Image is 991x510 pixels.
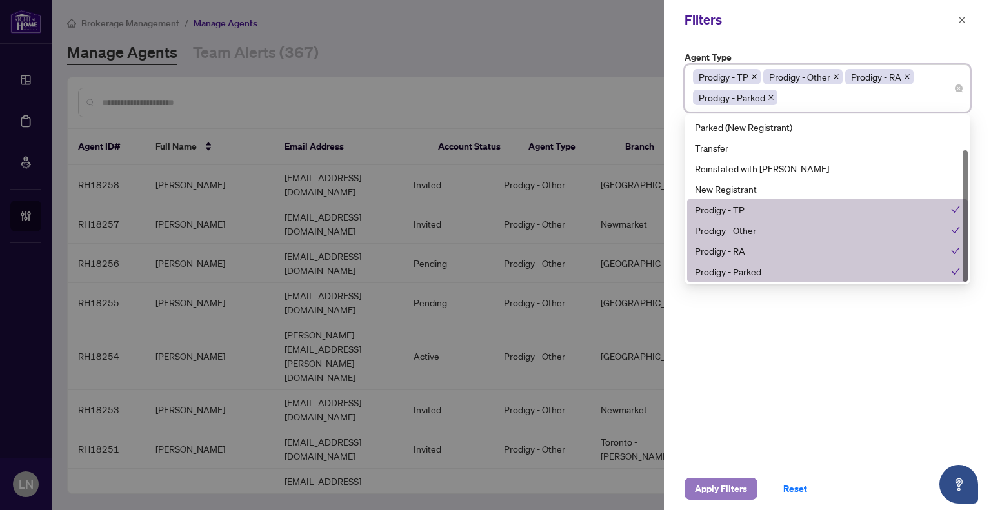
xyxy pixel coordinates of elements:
span: Prodigy - Parked [693,90,777,105]
div: Reinstated with [PERSON_NAME] [695,161,960,175]
span: Prodigy - TP [693,69,761,84]
div: Transfer [687,137,968,158]
div: Transfer [695,141,960,155]
div: Prodigy - RA [695,244,951,258]
span: Apply Filters [695,478,747,499]
span: Reset [783,478,807,499]
span: close [957,15,966,25]
div: New Registrant [687,179,968,199]
div: Prodigy - TP [687,199,968,220]
span: close-circle [955,84,963,92]
div: Parked (New Registrant) [695,120,960,134]
span: Prodigy - RA [851,70,901,84]
button: Reset [773,478,817,500]
span: check [951,226,960,235]
span: check [951,205,960,214]
div: Prodigy - Other [695,223,951,237]
div: Prodigy - Other [687,220,968,240]
div: Prodigy - TP [695,202,951,217]
span: Prodigy - TP [699,70,748,84]
span: close [751,74,757,80]
button: Open asap [939,465,978,504]
div: New Registrant [695,182,960,196]
div: Reinstated with RAHR [687,158,968,179]
span: Prodigy - Other [763,69,843,84]
div: Filters [685,10,954,30]
span: check [951,246,960,255]
span: close [904,74,910,80]
span: check [951,267,960,276]
div: Parked (New Registrant) [687,117,968,137]
span: Prodigy - Parked [699,90,765,104]
div: Prodigy - Parked [695,264,951,279]
label: Agent Type [685,50,970,64]
span: Prodigy - Other [769,70,830,84]
button: Apply Filters [685,478,757,500]
span: close [833,74,839,80]
div: Prodigy - RA [687,240,968,261]
span: Prodigy - RA [845,69,914,84]
div: Prodigy - Parked [687,261,968,282]
span: close [768,94,774,101]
